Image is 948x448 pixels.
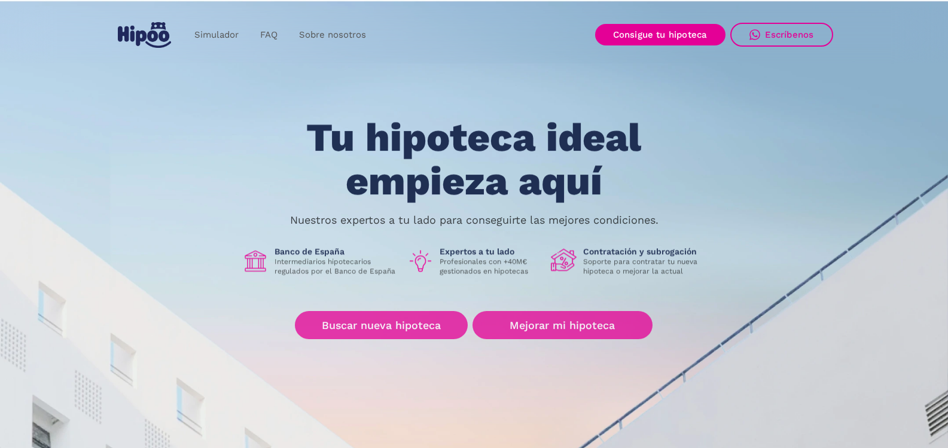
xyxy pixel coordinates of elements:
[184,23,249,47] a: Simulador
[115,17,174,53] a: home
[275,257,398,276] p: Intermediarios hipotecarios regulados por el Banco de España
[765,29,814,40] div: Escríbenos
[290,215,659,225] p: Nuestros expertos a tu lado para conseguirte las mejores condiciones.
[583,246,706,257] h1: Contratación y subrogación
[595,24,726,45] a: Consigue tu hipoteca
[440,246,541,257] h1: Expertos a tu lado
[275,246,398,257] h1: Banco de España
[247,116,700,203] h1: Tu hipoteca ideal empieza aquí
[288,23,377,47] a: Sobre nosotros
[249,23,288,47] a: FAQ
[295,311,468,339] a: Buscar nueva hipoteca
[473,311,653,339] a: Mejorar mi hipoteca
[440,257,541,276] p: Profesionales con +40M€ gestionados en hipotecas
[583,257,706,276] p: Soporte para contratar tu nueva hipoteca o mejorar la actual
[730,23,833,47] a: Escríbenos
